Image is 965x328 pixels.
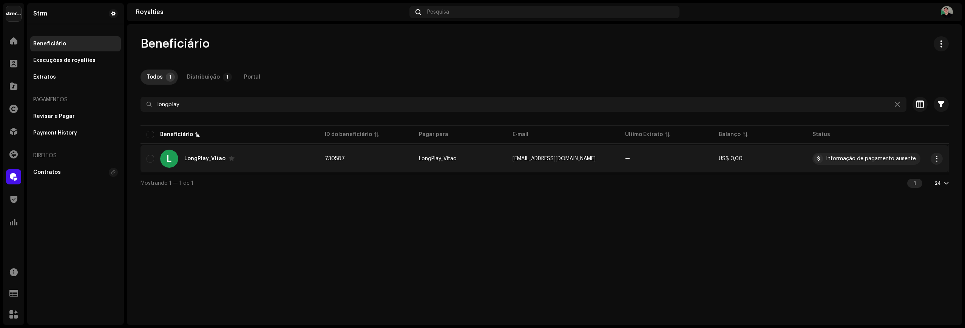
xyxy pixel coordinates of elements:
div: Strm [33,11,47,17]
re-m-nav-item: Execuções de royalties [30,53,121,68]
re-m-nav-item: Payment History [30,125,121,141]
img: 408b884b-546b-4518-8448-1008f9c76b02 [6,6,21,21]
div: Todos [147,70,163,85]
div: Extratos [33,74,56,80]
span: US$ 0,00 [719,156,743,161]
re-a-nav-header: Pagamentos [30,91,121,109]
div: 1 [907,179,922,188]
div: L [160,150,178,168]
re-m-nav-item: Extratos [30,70,121,85]
span: Beneficiário [141,36,210,51]
span: Mostrando 1 — 1 de 1 [141,181,193,186]
p-badge: 1 [166,73,175,82]
re-m-nav-item: Beneficiário [30,36,121,51]
div: Beneficiário [33,41,66,47]
div: Execuções de royalties [33,57,96,63]
span: — [625,156,630,161]
div: Informação de pagamento ausente [826,156,916,161]
re-a-nav-header: Direitos [30,147,121,165]
div: Último Extrato [625,131,663,138]
span: 730587 [325,156,345,161]
div: Portal [244,70,260,85]
div: Payment History [33,130,77,136]
re-m-nav-item: Contratos [30,165,121,180]
div: LongPlay_Vitao [184,156,225,161]
div: Contratos [33,169,61,175]
div: ID do beneficiário [325,131,372,138]
img: 918a7c50-60df-4dc6-aa5d-e5e31497a30a [941,6,953,18]
span: LongPlay_Vitao [419,156,457,161]
div: Beneficiário [160,131,193,138]
div: Balanço [719,131,741,138]
div: 24 [934,180,941,186]
span: longplayvitao@gmail.com [513,156,596,161]
span: Pesquisa [427,9,449,15]
div: Distribuição [187,70,220,85]
p-badge: 1 [223,73,232,82]
div: Royalties [136,9,406,15]
div: Revisar e Pagar [33,113,75,119]
re-m-nav-item: Revisar e Pagar [30,109,121,124]
input: Pesquisa [141,97,906,112]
